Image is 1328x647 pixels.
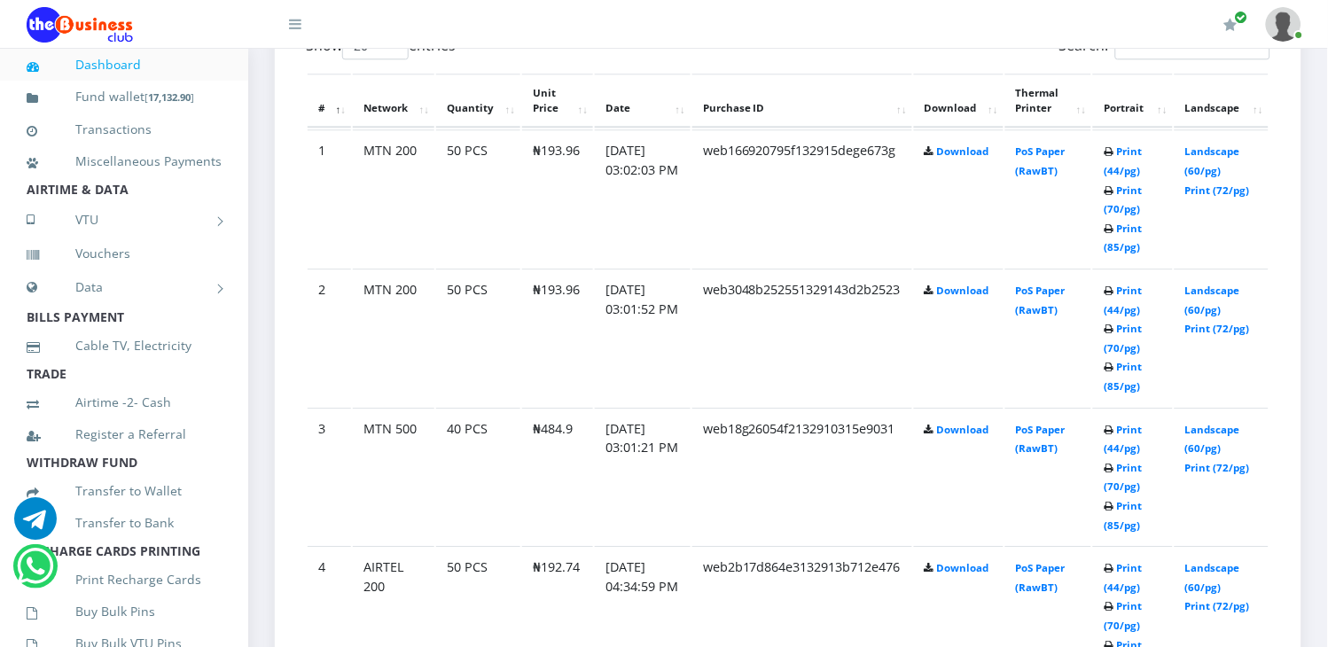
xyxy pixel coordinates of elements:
a: Print Recharge Cards [27,559,222,600]
a: Download [937,561,989,574]
th: Download: activate to sort column ascending [914,74,1004,129]
th: Unit Price: activate to sort column ascending [522,74,593,129]
a: Print (70/pg) [1104,461,1142,494]
th: #: activate to sort column descending [308,74,351,129]
td: 3 [308,408,351,545]
a: Fund wallet[17,132.90] [27,76,222,118]
td: web166920795f132915dege673g [692,129,912,267]
td: 1 [308,129,351,267]
a: PoS Paper (RawBT) [1016,423,1066,456]
a: Landscape (60/pg) [1185,561,1240,594]
a: Print (44/pg) [1104,561,1142,594]
a: Download [937,423,989,436]
td: [DATE] 03:02:03 PM [595,129,691,267]
a: Vouchers [27,233,222,274]
a: Print (72/pg) [1185,599,1250,612]
a: VTU [27,198,222,242]
a: Chat for support [14,511,57,540]
a: Print (70/pg) [1104,322,1142,355]
td: ₦484.9 [522,408,593,545]
a: Print (70/pg) [1104,183,1142,216]
span: Renew/Upgrade Subscription [1235,11,1248,24]
a: Airtime -2- Cash [27,382,222,423]
td: 50 PCS [436,129,520,267]
td: MTN 500 [353,408,434,545]
td: web3048b252551329143d2b2523 [692,269,912,406]
a: PoS Paper (RawBT) [1016,144,1066,177]
th: Purchase ID: activate to sort column ascending [692,74,912,129]
td: [DATE] 03:01:21 PM [595,408,691,545]
td: ₦193.96 [522,129,593,267]
a: Transfer to Wallet [27,471,222,511]
img: User [1266,7,1301,42]
td: ₦193.96 [522,269,593,406]
img: Logo [27,7,133,43]
a: Print (85/pg) [1104,222,1142,254]
td: MTN 200 [353,129,434,267]
a: Landscape (60/pg) [1185,144,1240,177]
a: PoS Paper (RawBT) [1016,284,1066,316]
a: Print (44/pg) [1104,284,1142,316]
th: Network: activate to sort column ascending [353,74,434,129]
th: Portrait: activate to sort column ascending [1093,74,1173,129]
td: 40 PCS [436,408,520,545]
th: Date: activate to sort column ascending [595,74,691,129]
td: 50 PCS [436,269,520,406]
a: Landscape (60/pg) [1185,423,1240,456]
th: Thermal Printer: activate to sort column ascending [1005,74,1091,129]
a: Cable TV, Electricity [27,325,222,366]
td: [DATE] 03:01:52 PM [595,269,691,406]
a: Print (70/pg) [1104,599,1142,632]
a: Download [937,144,989,158]
th: Quantity: activate to sort column ascending [436,74,520,129]
a: Dashboard [27,44,222,85]
a: Print (85/pg) [1104,499,1142,532]
a: Chat for support [17,558,53,588]
th: Landscape: activate to sort column ascending [1175,74,1269,129]
a: Print (72/pg) [1185,183,1250,197]
b: 17,132.90 [148,90,191,104]
a: PoS Paper (RawBT) [1016,561,1066,594]
a: Print (44/pg) [1104,144,1142,177]
a: Buy Bulk Pins [27,591,222,632]
a: Print (44/pg) [1104,423,1142,456]
small: [ ] [145,90,194,104]
a: Print (72/pg) [1185,461,1250,474]
a: Transfer to Bank [27,503,222,543]
a: Miscellaneous Payments [27,141,222,182]
a: Print (85/pg) [1104,360,1142,393]
a: Data [27,265,222,309]
td: 2 [308,269,351,406]
td: web18g26054f2132910315e9031 [692,408,912,545]
td: MTN 200 [353,269,434,406]
a: Transactions [27,109,222,150]
i: Renew/Upgrade Subscription [1224,18,1238,32]
a: Landscape (60/pg) [1185,284,1240,316]
a: Register a Referral [27,414,222,455]
a: Print (72/pg) [1185,322,1250,335]
a: Download [937,284,989,297]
